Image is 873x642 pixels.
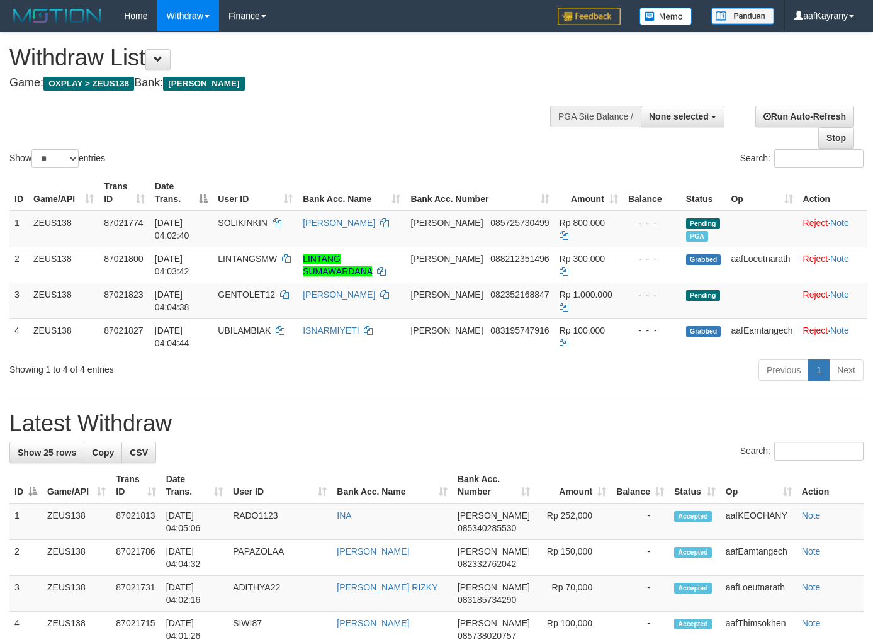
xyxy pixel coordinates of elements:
[798,247,867,283] td: ·
[121,442,156,463] a: CSV
[560,325,605,335] span: Rp 100.000
[111,576,161,612] td: 87021731
[535,576,611,612] td: Rp 70,000
[560,218,605,228] span: Rp 800.000
[755,106,854,127] a: Run Auto-Refresh
[674,619,712,629] span: Accepted
[458,546,530,556] span: [PERSON_NAME]
[628,217,676,229] div: - - -
[674,547,712,558] span: Accepted
[829,359,864,381] a: Next
[161,540,228,576] td: [DATE] 04:04:32
[726,318,797,354] td: aafEamtangech
[43,77,134,91] span: OXPLAY > ZEUS138
[9,6,105,25] img: MOTION_logo.png
[218,254,277,264] span: LINTANGSMW
[28,175,99,211] th: Game/API: activate to sort column ascending
[42,504,111,540] td: ZEUS138
[490,218,549,228] span: Copy 085725730499 to clipboard
[337,546,409,556] a: [PERSON_NAME]
[9,318,28,354] td: 4
[802,510,821,521] a: Note
[830,254,849,264] a: Note
[798,175,867,211] th: Action
[228,576,332,612] td: ADITHYA22
[9,175,28,211] th: ID
[490,290,549,300] span: Copy 082352168847 to clipboard
[803,218,828,228] a: Reject
[458,559,516,569] span: Copy 082332762042 to clipboard
[9,77,570,89] h4: Game: Bank:
[42,540,111,576] td: ZEUS138
[405,175,554,211] th: Bank Acc. Number: activate to sort column ascending
[410,325,483,335] span: [PERSON_NAME]
[611,504,669,540] td: -
[803,290,828,300] a: Reject
[92,448,114,458] span: Copy
[830,325,849,335] a: Note
[28,211,99,247] td: ZEUS138
[740,442,864,461] label: Search:
[686,231,708,242] span: Marked by aafkaynarin
[410,290,483,300] span: [PERSON_NAME]
[155,254,189,276] span: [DATE] 04:03:42
[9,411,864,436] h1: Latest Withdraw
[155,290,189,312] span: [DATE] 04:04:38
[9,149,105,168] label: Show entries
[228,504,332,540] td: RADO1123
[410,254,483,264] span: [PERSON_NAME]
[42,576,111,612] td: ZEUS138
[9,358,354,376] div: Showing 1 to 4 of 4 entries
[410,218,483,228] span: [PERSON_NAME]
[303,290,375,300] a: [PERSON_NAME]
[681,175,726,211] th: Status
[623,175,681,211] th: Balance
[830,290,849,300] a: Note
[555,175,623,211] th: Amount: activate to sort column ascending
[798,318,867,354] td: ·
[218,325,271,335] span: UBILAMBIAK
[104,290,143,300] span: 87021823
[798,283,867,318] td: ·
[298,175,405,211] th: Bank Acc. Name: activate to sort column ascending
[111,540,161,576] td: 87021786
[490,325,549,335] span: Copy 083195747916 to clipboard
[774,149,864,168] input: Search:
[740,149,864,168] label: Search:
[802,582,821,592] a: Note
[774,442,864,461] input: Search:
[711,8,774,25] img: panduan.png
[686,254,721,265] span: Grabbed
[337,582,437,592] a: [PERSON_NAME] RIZKY
[104,218,143,228] span: 87021774
[99,175,150,211] th: Trans ID: activate to sort column ascending
[161,504,228,540] td: [DATE] 04:05:06
[830,218,849,228] a: Note
[9,504,42,540] td: 1
[628,252,676,265] div: - - -
[332,468,453,504] th: Bank Acc. Name: activate to sort column ascending
[797,468,864,504] th: Action
[213,175,298,211] th: User ID: activate to sort column ascending
[686,290,720,301] span: Pending
[611,468,669,504] th: Balance: activate to sort column ascending
[628,324,676,337] div: - - -
[218,218,268,228] span: SOLIKINKIN
[163,77,244,91] span: [PERSON_NAME]
[721,540,797,576] td: aafEamtangech
[611,576,669,612] td: -
[535,468,611,504] th: Amount: activate to sort column ascending
[808,359,830,381] a: 1
[560,254,605,264] span: Rp 300.000
[337,510,351,521] a: INA
[674,511,712,522] span: Accepted
[458,582,530,592] span: [PERSON_NAME]
[628,288,676,301] div: - - -
[458,523,516,533] span: Copy 085340285530 to clipboard
[228,540,332,576] td: PAPAZOLAA
[303,218,375,228] a: [PERSON_NAME]
[453,468,535,504] th: Bank Acc. Number: activate to sort column ascending
[490,254,549,264] span: Copy 088212351496 to clipboard
[686,326,721,337] span: Grabbed
[42,468,111,504] th: Game/API: activate to sort column ascending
